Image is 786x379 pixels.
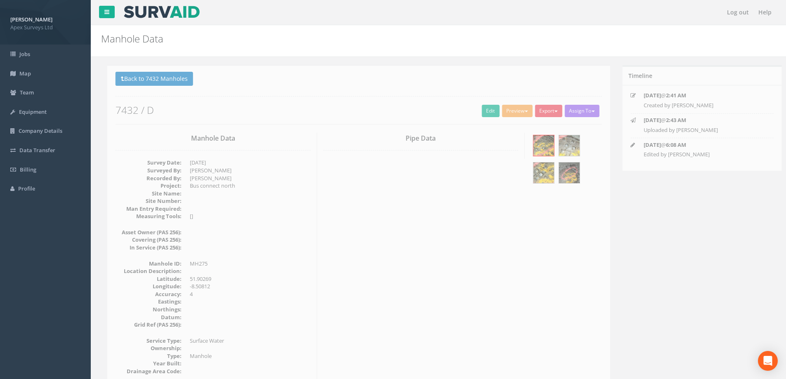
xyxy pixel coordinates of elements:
dt: Ownership: [109,344,175,352]
p: @ [637,116,755,124]
dt: Site Number: [109,197,175,205]
dt: Location Description: [109,267,175,275]
p: @ [637,141,755,149]
dd: [PERSON_NAME] [184,167,304,174]
button: Assign To [559,105,593,117]
span: Profile [18,185,35,192]
span: Map [19,70,31,77]
h5: Timeline [623,73,647,79]
dt: Surveyed By: [109,167,175,174]
button: Back to 7432 Manholes [109,72,187,86]
span: Company Details [19,127,62,134]
dt: Site Name: [109,190,175,198]
strong: [DATE] [637,116,655,124]
dd: Manhole [184,352,304,360]
dt: Datum: [109,313,175,321]
dd: 51.90269 [184,275,304,283]
dt: Measuring Tools: [109,212,175,220]
span: Data Transfer [19,146,55,154]
a: Edit [476,105,493,117]
dt: Year Built: [109,360,175,367]
strong: [PERSON_NAME] [10,16,52,23]
img: c2381680-b11e-3ae4-095c-e9d2ebc1a350_2b8158a2-d379-5d61-85e8-134fea3c0c89_thumb.jpg [527,162,548,183]
dt: Longitude: [109,282,175,290]
span: Equipment [19,108,47,115]
span: Billing [20,166,36,173]
dd: Bus connect north [184,182,304,190]
dt: Recorded By: [109,174,175,182]
dd: [] [184,212,304,220]
strong: [DATE] [637,141,655,148]
strong: 6:08 AM [660,141,680,148]
p: Created by [PERSON_NAME] [637,101,755,109]
dt: Drainage Area Code: [109,367,175,375]
dt: Man Entry Required: [109,205,175,213]
span: Team [20,89,34,96]
dd: -8.50812 [184,282,304,290]
p: @ [637,92,755,99]
h3: Pipe Data [317,135,512,142]
button: Export [529,105,556,117]
dt: Grid Ref (PAS 256): [109,321,175,329]
strong: [DATE] [637,92,655,99]
img: c2381680-b11e-3ae4-095c-e9d2ebc1a350_1b4c87be-5a79-ab76-1619-b343f9c23b67_thumb.jpg [553,162,574,183]
strong: 2:41 AM [660,92,680,99]
dd: 4 [184,290,304,298]
dt: In Service (PAS 256): [109,244,175,252]
dd: Surface Water [184,337,304,345]
dt: Latitude: [109,275,175,283]
dt: Covering (PAS 256): [109,236,175,244]
button: Preview [496,105,526,117]
dt: Survey Date: [109,159,175,167]
img: c2381680-b11e-3ae4-095c-e9d2ebc1a350_869e0ee2-efe6-d1a9-7868-edec00c266e0_thumb.jpg [553,135,574,156]
dd: [PERSON_NAME] [184,174,304,182]
dt: Eastings: [109,298,175,306]
dt: Manhole ID: [109,260,175,268]
dd: [DATE] [184,159,304,167]
h2: Manhole Data [101,33,661,44]
p: Uploaded by [PERSON_NAME] [637,126,755,134]
a: [PERSON_NAME] Apex Surveys Ltd [10,14,80,31]
dt: Type: [109,352,175,360]
span: Apex Surveys Ltd [10,24,80,31]
div: Open Intercom Messenger [758,351,778,371]
dt: Asset Owner (PAS 256): [109,228,175,236]
strong: 2:43 AM [660,116,680,124]
h3: Manhole Data [109,135,304,142]
p: Edited by [PERSON_NAME] [637,151,755,158]
dt: Project: [109,182,175,190]
h2: 7432 / D [109,105,596,115]
dt: Service Type: [109,337,175,345]
dt: Accuracy: [109,290,175,298]
span: Jobs [19,50,30,58]
dd: MH275 [184,260,304,268]
dt: Northings: [109,306,175,313]
img: c2381680-b11e-3ae4-095c-e9d2ebc1a350_061db18e-0d58-8e1d-fa97-9f2e85e927a9_thumb.jpg [527,135,548,156]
